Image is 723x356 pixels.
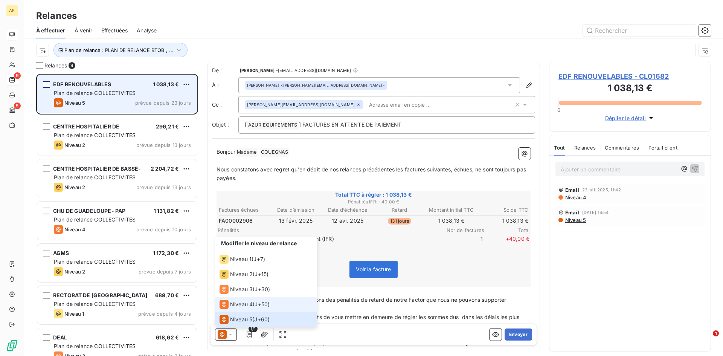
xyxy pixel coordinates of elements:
[136,226,191,232] span: prévue depuis 10 jours
[218,243,436,250] p: 40,00 €
[558,71,702,81] span: EDF RENOUVELABLES - CL01682
[156,123,179,130] span: 296,21 €
[247,83,385,88] div: <[PERSON_NAME][EMAIL_ADDRESS][DOMAIN_NAME]>
[154,208,179,214] span: 1 131,82 €
[139,269,191,275] span: prévue depuis 7 jours
[565,209,579,215] span: Email
[220,300,270,309] div: (
[135,100,191,106] span: prévue depuis 23 jours
[255,286,270,293] span: J+30 )
[44,62,67,69] span: Relances
[220,315,270,324] div: (
[64,226,85,232] span: Niveau 4
[217,314,521,329] span: En conséquence, nous sommes contraints de vous mettre en demeure de régler les sommes dus dans le...
[218,199,529,205] span: Pénalités IFR : + 40,00 €
[388,218,411,225] span: 131 jours
[53,43,188,57] button: Plan de relance : PLAN DE RELANCE BTOB , ...
[270,206,322,214] th: Date d’émission
[564,217,586,223] span: Niveau 5
[64,142,85,148] span: Niveau 2
[54,258,136,265] span: Plan de relance COLLECTIVITES
[6,5,18,17] div: AE
[53,165,141,172] span: CENTRE HOSPITALIER DE BASSE-
[217,296,508,312] span: En raison du non paiement, nous subissons des pénalités de retard de notre Factor que nous ne pou...
[484,235,529,250] span: + 40,00 €
[253,255,265,263] span: J+7 )
[53,334,67,341] span: DEAL
[151,165,179,172] span: 2 204,72 €
[564,194,586,200] span: Niveau 4
[249,325,258,332] span: 1/1
[64,311,84,317] span: Niveau 1
[6,339,18,351] img: Logo LeanPay
[484,227,529,233] span: Total
[6,74,18,86] a: 9
[426,206,477,214] th: Montant initial TTC
[101,27,128,34] span: Effectuées
[54,343,136,349] span: Plan de relance COLLECTIVITES
[218,206,270,214] th: Factures échues
[230,255,252,263] span: Niveau 1
[14,72,21,79] span: 9
[374,206,425,214] th: Retard
[218,235,436,243] p: Indemnités forfaitaires de recouvrement (IFR)
[583,24,696,37] input: Rechercher
[356,266,391,272] span: Voir la facture
[582,188,621,192] span: 23 juil. 2025, 11:42
[53,292,147,298] span: RECTORAT DE [GEOGRAPHIC_DATA]
[505,328,532,341] button: Envoyer
[156,334,179,341] span: 618,62 €
[212,67,238,74] span: De :
[582,210,609,215] span: [DATE] 14:54
[75,27,92,34] span: À venir
[558,81,702,96] h3: 1 038,13 €
[218,191,529,199] span: Total TTC à régler : 1 038,13 €
[138,311,191,317] span: prévue depuis 4 jours
[322,217,373,225] td: 12 avr. 2025
[697,330,715,348] iframe: Intercom live chat
[153,250,179,256] span: 1 172,30 €
[153,81,179,87] span: 1 038,13 €
[54,90,136,96] span: Plan de relance COLLECTIVITES
[136,184,191,190] span: prévue depuis 13 jours
[254,316,270,323] span: J+60 )
[426,217,477,225] td: 1 038,13 €
[54,132,136,138] span: Plan de relance COLLECTIVITES
[230,301,253,308] span: Niveau 4
[477,206,529,214] th: Solde TTC
[605,114,646,122] span: Déplier le détail
[221,240,297,246] span: Modifier le niveau de relance
[53,208,125,214] span: CHU DE GUADELOUPE- PAP
[270,217,322,225] td: 13 févr. 2025
[240,68,275,73] span: [PERSON_NAME]
[64,100,85,106] span: Niveau 5
[255,301,270,308] span: J+50 )
[217,166,528,181] span: Nous constatons avec regret qu'en dépit de nos relances précédentes les factures suivantes, échue...
[36,27,66,34] span: À effectuer
[53,123,119,130] span: CENTRE HOSPITALIER DE
[236,148,258,157] span: Madame
[64,269,85,275] span: Niveau 2
[438,235,483,250] span: 1
[36,74,198,356] div: grid
[299,121,402,128] span: ] FACTURES EN ATTENTE DE PAIEMENT
[219,217,253,225] span: FA00002906
[53,81,111,87] span: EDF RENOUVELABLES
[64,184,85,190] span: Niveau 2
[713,330,719,336] span: 1
[574,145,596,151] span: Relances
[6,104,18,116] a: 5
[220,285,270,294] div: (
[155,292,179,298] span: 689,70 €
[439,227,484,233] span: Nbr de factures
[136,142,191,148] span: prévue depuis 13 jours
[247,102,355,107] span: [PERSON_NAME][EMAIL_ADDRESS][DOMAIN_NAME]
[247,83,279,88] span: [PERSON_NAME]
[230,286,253,293] span: Niveau 3
[366,99,453,110] input: Adresse email en copie ...
[603,114,657,122] button: Déplier le détail
[212,81,238,89] label: À :
[230,316,252,323] span: Niveau 5
[605,145,639,151] span: Commentaires
[54,174,136,180] span: Plan de relance COLLECTIVITES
